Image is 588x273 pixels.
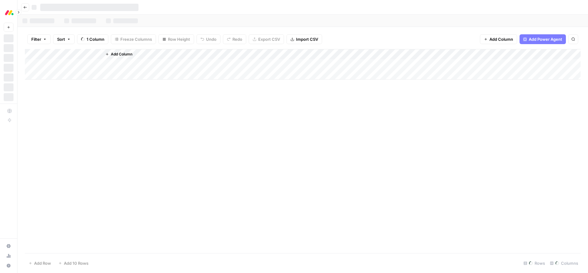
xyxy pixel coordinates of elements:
button: Freeze Columns [111,34,156,44]
button: Sort [53,34,75,44]
span: Filter [31,36,41,42]
button: 1 Column [77,34,108,44]
button: Add Column [103,50,135,58]
span: 1 Column [87,36,104,42]
button: Import CSV [286,34,322,44]
a: Usage [4,251,14,261]
span: Redo [232,36,242,42]
span: Undo [206,36,216,42]
span: Export CSV [258,36,280,42]
button: Undo [197,34,220,44]
button: Add Column [480,34,517,44]
button: Add Power Agent [520,34,566,44]
button: Export CSV [249,34,284,44]
button: Workspace: Monday.com [4,5,14,20]
span: Freeze Columns [120,36,152,42]
span: Add Power Agent [529,36,562,42]
span: Sort [57,36,65,42]
span: Add Column [489,36,513,42]
span: Import CSV [296,36,318,42]
button: Help + Support [4,261,14,271]
button: Add Row [25,258,55,268]
a: Settings [4,241,14,251]
span: Row Height [168,36,190,42]
button: Redo [223,34,246,44]
button: Row Height [158,34,194,44]
div: Rows [521,258,547,268]
button: Filter [27,34,51,44]
img: Monday.com Logo [4,7,15,18]
span: Add Row [34,260,51,266]
span: Add 10 Rows [64,260,88,266]
button: Add 10 Rows [55,258,92,268]
div: Columns [547,258,581,268]
span: Add Column [111,51,132,57]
